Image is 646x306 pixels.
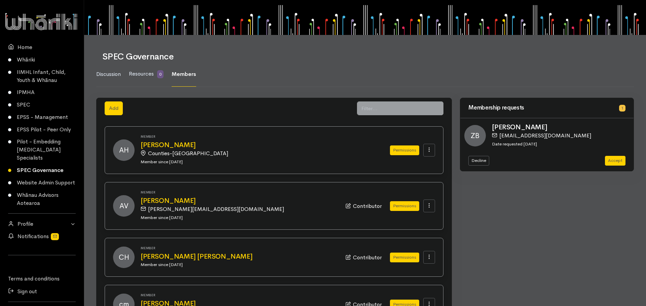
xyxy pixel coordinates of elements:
small: Member since [DATE] [141,215,183,220]
button: Permissions [390,145,419,155]
a: Members [172,62,196,87]
button: Add [105,101,123,115]
span: ZB [464,125,486,146]
span: AH [113,139,135,161]
button: Permissions [390,253,419,262]
a: [PERSON_NAME] [141,141,374,149]
h1: SPEC Governance [102,52,626,62]
small: Member since [DATE] [141,159,183,165]
span: Discussion [96,71,121,78]
h6: Member [141,246,337,250]
span: Members [172,71,196,78]
button: Permissions [390,201,419,211]
div: [EMAIL_ADDRESS][DOMAIN_NAME] [492,131,625,140]
h6: Member [141,135,374,138]
small: Date requested [DATE] [492,141,537,147]
h2: [PERSON_NAME] [492,124,630,131]
a: Discussion [96,62,121,87]
a: [PERSON_NAME] [141,197,337,205]
input: Filter... [357,101,430,115]
div: Counties-[GEOGRAPHIC_DATA] [141,149,370,158]
div: Contributor [346,253,382,262]
small: Member since [DATE] [141,262,183,267]
span: CH [113,247,135,268]
span: 0 [157,70,164,78]
div: Contributor [346,202,382,210]
button: Decline [468,156,489,166]
h6: Member [141,293,337,297]
span: Resources [129,70,154,77]
a: Resources 0 [129,62,164,87]
span: 1 [619,105,625,112]
button: Accept [605,156,625,166]
h3: Membership requests [468,105,615,111]
span: AV [113,195,135,217]
div: [PERSON_NAME][EMAIL_ADDRESS][DOMAIN_NAME] [141,205,333,213]
a: [PERSON_NAME] [PERSON_NAME] [141,253,337,260]
h6: Member [141,190,337,194]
